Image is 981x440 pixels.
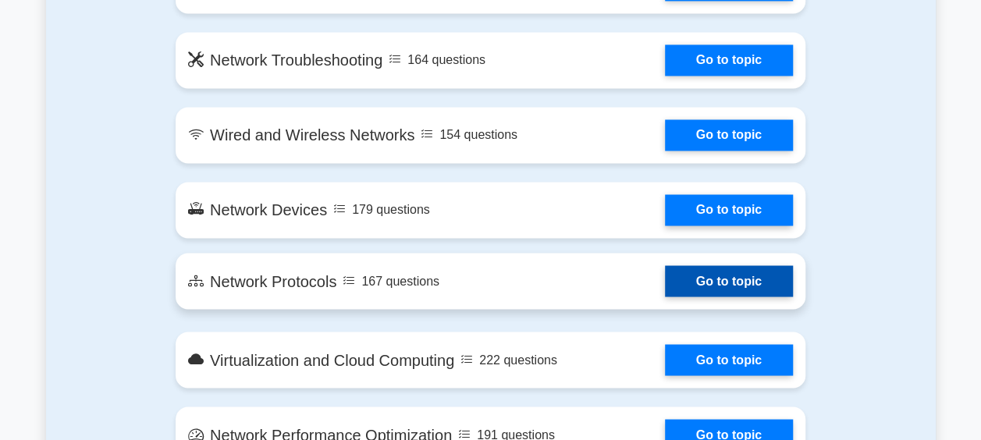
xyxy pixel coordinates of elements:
[665,194,793,225] a: Go to topic
[665,44,793,76] a: Go to topic
[665,344,793,375] a: Go to topic
[665,119,793,151] a: Go to topic
[665,265,793,296] a: Go to topic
